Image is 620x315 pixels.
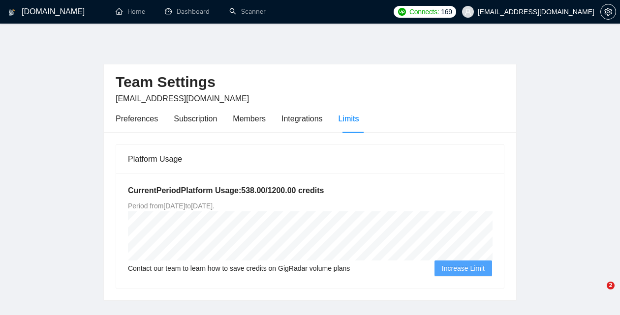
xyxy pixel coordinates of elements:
img: logo [8,4,15,20]
span: 2 [607,282,615,289]
h2: Team Settings [116,72,504,92]
a: searchScanner [229,7,266,16]
div: Integrations [281,113,323,125]
span: Period from [DATE] to [DATE] . [128,202,215,210]
span: user [465,8,471,15]
span: 169 [441,6,452,17]
span: setting [601,8,616,16]
span: Contact our team to learn how to save credits on GigRadar volume plans [128,263,350,274]
a: dashboardDashboard [165,7,210,16]
a: homeHome [116,7,145,16]
div: Platform Usage [128,145,492,173]
div: Members [233,113,266,125]
iframe: Intercom live chat [587,282,610,305]
a: setting [600,8,616,16]
div: Subscription [174,113,217,125]
span: Increase Limit [442,263,485,274]
div: Limits [339,113,359,125]
button: setting [600,4,616,20]
div: Preferences [116,113,158,125]
button: Increase Limit [434,260,492,276]
span: [EMAIL_ADDRESS][DOMAIN_NAME] [116,94,249,103]
img: upwork-logo.png [398,8,406,16]
span: Connects: [409,6,439,17]
h5: Current Period Platform Usage: 538.00 / 1200.00 credits [128,185,492,197]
